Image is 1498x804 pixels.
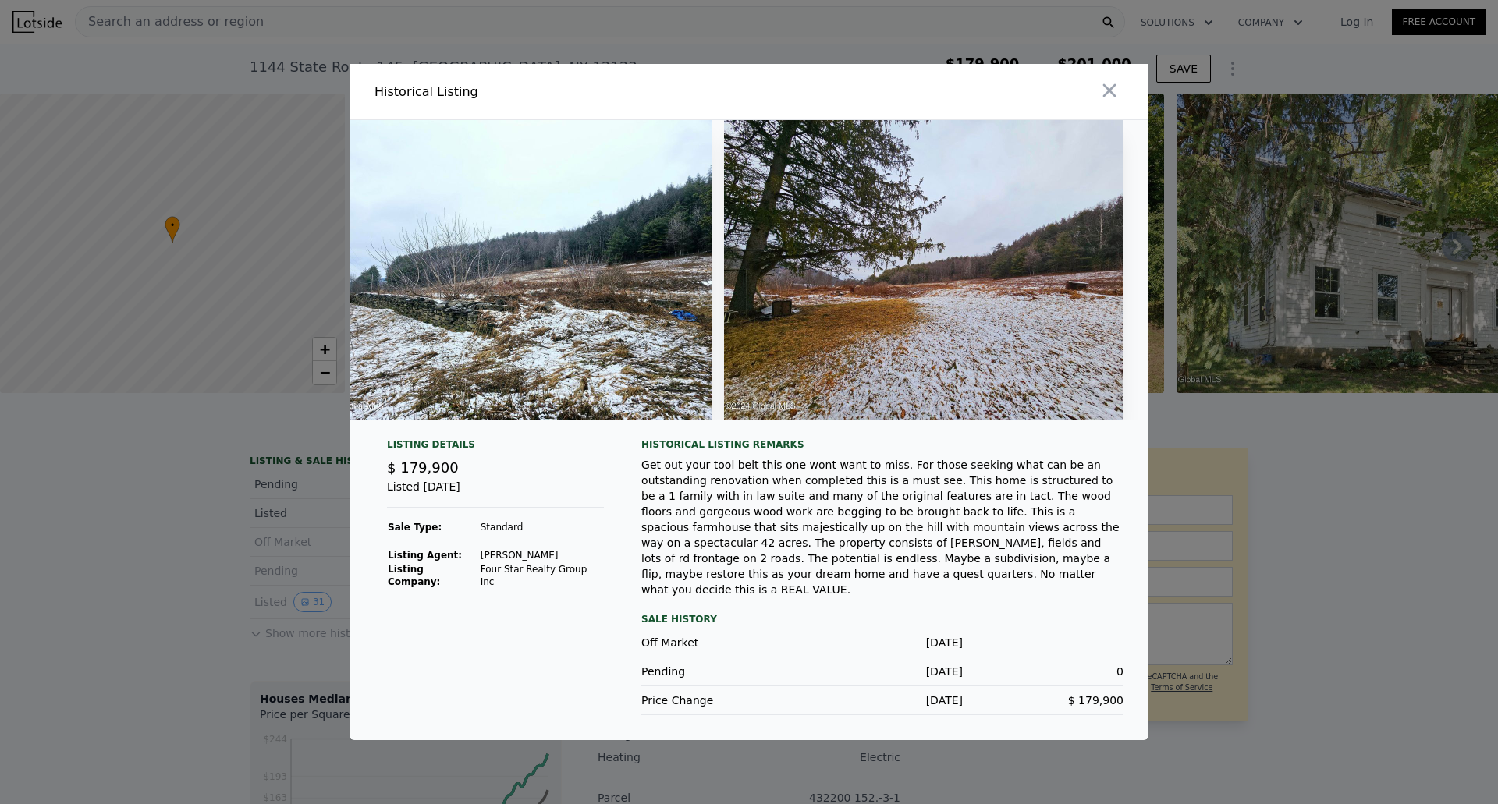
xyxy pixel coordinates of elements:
div: Off Market [641,635,802,650]
div: Get out your tool belt this one wont want to miss. For those seeking what can be an outstanding r... [641,457,1123,597]
strong: Sale Type: [388,522,442,533]
div: 0 [963,664,1123,679]
span: $ 179,900 [1068,694,1123,707]
div: [DATE] [802,692,963,708]
img: Property Img [724,120,1123,420]
div: Pending [641,664,802,679]
td: Standard [480,520,604,534]
strong: Listing Company: [388,564,440,587]
div: Historical Listing [374,83,743,101]
div: [DATE] [802,635,963,650]
td: Four Star Realty Group Inc [480,562,604,589]
td: [PERSON_NAME] [480,548,604,562]
span: $ 179,900 [387,459,459,476]
div: Price Change [641,692,802,708]
div: Listed [DATE] [387,479,604,508]
img: Property Img [312,120,712,420]
div: Historical Listing remarks [641,438,1123,451]
strong: Listing Agent: [388,550,462,561]
div: Sale History [641,610,1123,629]
div: Listing Details [387,438,604,457]
div: [DATE] [802,664,963,679]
